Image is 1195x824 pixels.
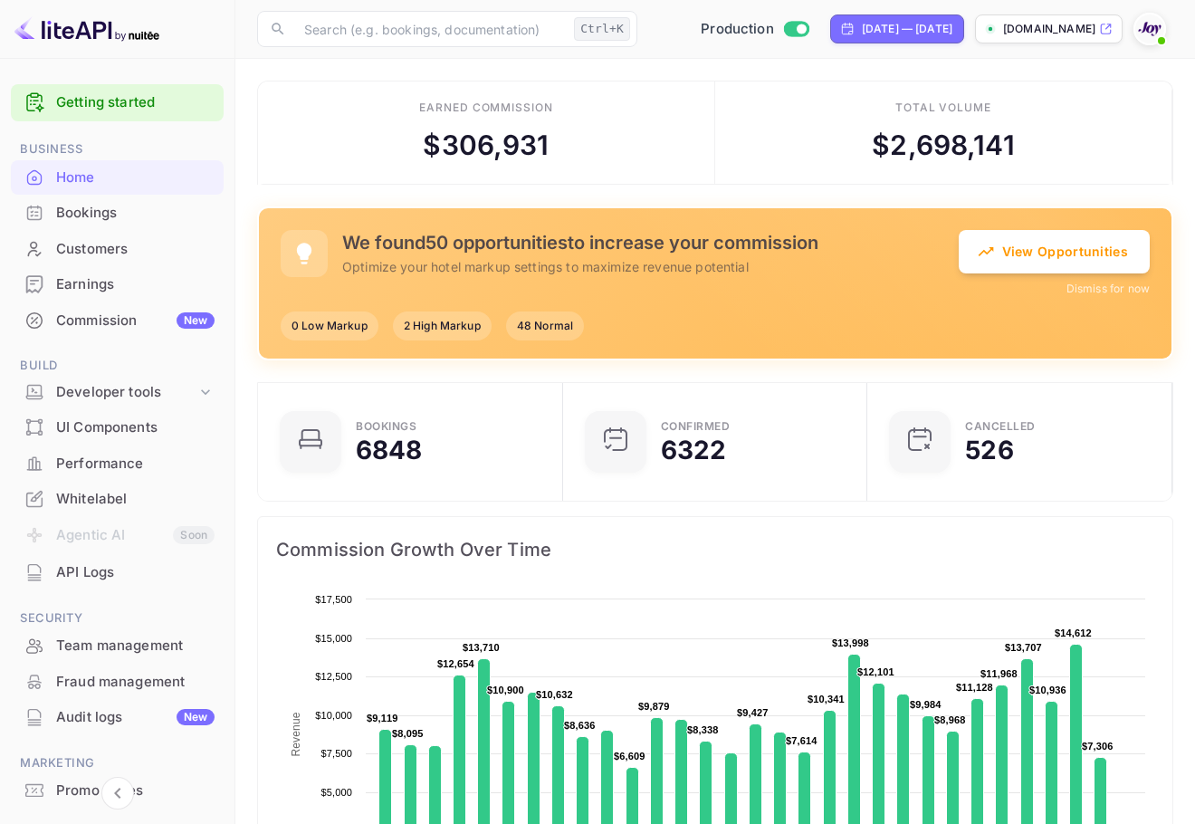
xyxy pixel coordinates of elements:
[11,608,224,628] span: Security
[965,421,1036,432] div: CANCELLED
[1029,685,1066,695] text: $10,936
[11,753,224,773] span: Marketing
[393,318,492,334] span: 2 High Markup
[693,19,816,40] div: Switch to Sandbox mode
[56,203,215,224] div: Bookings
[11,555,224,590] div: API Logs
[56,311,215,331] div: Commission
[910,699,942,710] text: $9,984
[1082,741,1114,752] text: $7,306
[687,724,719,735] text: $8,338
[857,666,894,677] text: $12,101
[56,274,215,295] div: Earnings
[320,787,352,798] text: $5,000
[11,356,224,376] span: Build
[11,446,224,482] div: Performance
[11,665,224,700] div: Fraud management
[356,421,416,432] div: Bookings
[808,694,845,704] text: $10,341
[392,728,424,739] text: $8,095
[1055,628,1092,638] text: $14,612
[701,19,774,40] span: Production
[1003,21,1095,37] p: [DOMAIN_NAME]
[564,720,596,731] text: $8,636
[11,482,224,517] div: Whitelabel
[11,232,224,265] a: Customers
[320,748,352,759] text: $7,500
[177,709,215,725] div: New
[11,410,224,444] a: UI Components
[437,658,475,669] text: $12,654
[463,642,500,653] text: $13,710
[11,410,224,446] div: UI Components
[56,92,215,113] a: Getting started
[786,735,817,746] text: $7,614
[56,168,215,188] div: Home
[980,668,1018,679] text: $11,968
[11,665,224,698] a: Fraud management
[101,777,134,810] button: Collapse navigation
[11,303,224,337] a: CommissionNew
[956,682,993,693] text: $11,128
[423,125,549,166] div: $ 306,931
[506,318,584,334] span: 48 Normal
[895,100,992,116] div: Total volume
[638,701,670,712] text: $9,879
[872,125,1015,166] div: $ 2,698,141
[11,377,224,408] div: Developer tools
[419,100,553,116] div: Earned commission
[315,594,352,605] text: $17,500
[1135,14,1164,43] img: With Joy
[11,139,224,159] span: Business
[1005,642,1042,653] text: $13,707
[487,685,524,695] text: $10,900
[11,773,224,809] div: Promo codes
[177,312,215,329] div: New
[11,628,224,662] a: Team management
[342,232,959,254] h5: We found 50 opportunities to increase your commission
[315,633,352,644] text: $15,000
[56,417,215,438] div: UI Components
[11,160,224,196] div: Home
[56,562,215,583] div: API Logs
[661,421,731,432] div: Confirmed
[574,17,630,41] div: Ctrl+K
[56,781,215,801] div: Promo codes
[11,700,224,733] a: Audit logsNew
[661,437,727,463] div: 6322
[315,710,352,721] text: $10,000
[11,628,224,664] div: Team management
[11,700,224,735] div: Audit logsNew
[11,84,224,121] div: Getting started
[11,446,224,480] a: Performance
[832,637,869,648] text: $13,998
[614,751,645,762] text: $6,609
[56,382,196,403] div: Developer tools
[11,196,224,231] div: Bookings
[356,437,423,463] div: 6848
[536,689,573,700] text: $10,632
[293,11,567,47] input: Search (e.g. bookings, documentation)
[56,672,215,693] div: Fraud management
[11,232,224,267] div: Customers
[11,196,224,229] a: Bookings
[11,267,224,302] div: Earnings
[862,21,952,37] div: [DATE] — [DATE]
[11,267,224,301] a: Earnings
[56,239,215,260] div: Customers
[56,636,215,656] div: Team management
[56,489,215,510] div: Whitelabel
[290,712,302,756] text: Revenue
[11,160,224,194] a: Home
[315,671,352,682] text: $12,500
[11,555,224,589] a: API Logs
[11,303,224,339] div: CommissionNew
[367,713,398,723] text: $9,119
[281,318,378,334] span: 0 Low Markup
[959,230,1150,273] button: View Opportunities
[1066,281,1150,297] button: Dismiss for now
[11,482,224,515] a: Whitelabel
[934,714,966,725] text: $8,968
[737,707,769,718] text: $9,427
[11,773,224,807] a: Promo codes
